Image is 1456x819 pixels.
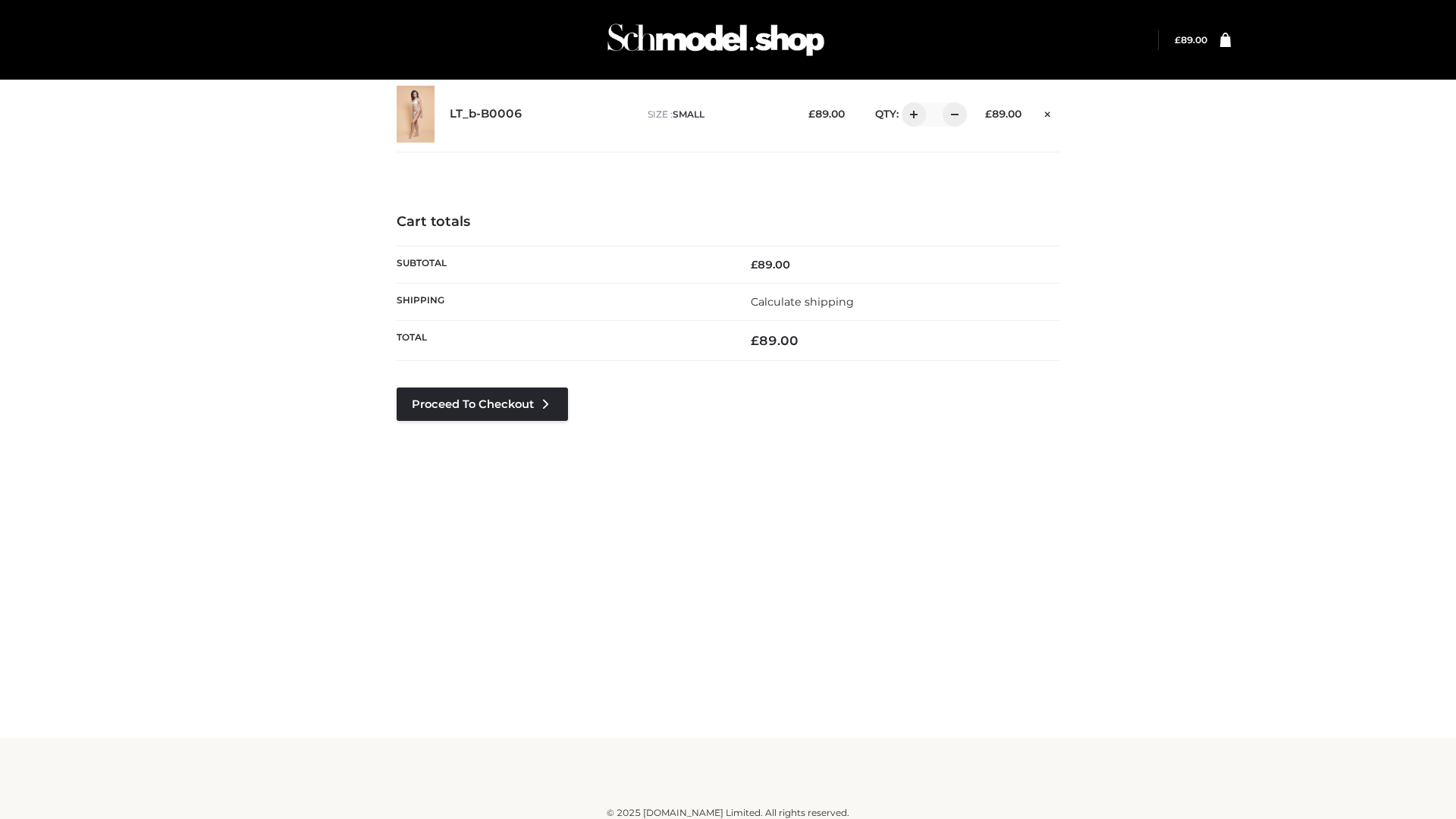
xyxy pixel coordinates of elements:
a: Calculate shipping [751,295,854,309]
bdi: 89.00 [808,108,845,120]
bdi: 89.00 [1175,34,1207,45]
a: Proceed to Checkout [397,388,568,421]
span: £ [808,108,815,120]
th: Subtotal [397,246,728,283]
img: Schmodel Admin 964 [602,10,830,70]
h4: Cart totals [397,214,1059,231]
a: Remove this item [1037,102,1059,122]
div: QTY: [860,102,962,127]
bdi: 89.00 [751,258,790,271]
span: £ [751,258,758,271]
img: LT_b-B0006 - SMALL [397,86,435,143]
p: size : [648,108,785,121]
th: Total [397,321,728,361]
bdi: 89.00 [751,333,799,348]
a: £89.00 [1175,34,1207,45]
a: LT_b-B0006 [450,107,522,121]
span: £ [985,108,992,120]
th: Shipping [397,283,728,320]
span: SMALL [673,108,704,120]
span: £ [1175,34,1181,45]
span: £ [751,333,759,348]
bdi: 89.00 [985,108,1021,120]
